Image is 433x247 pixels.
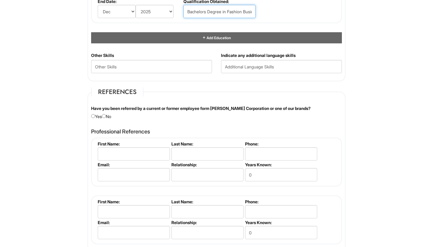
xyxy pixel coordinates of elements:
a: Add Education [202,36,231,40]
label: Last Name: [171,199,243,204]
label: Phone: [245,199,316,204]
label: Phone: [245,141,316,146]
label: Years Known: [245,162,316,167]
label: First Name: [98,199,169,204]
legend: References [91,87,143,96]
label: Other Skills [91,52,114,58]
h4: Professional References [91,129,342,135]
label: Email: [98,162,169,167]
div: Yes No [87,105,346,120]
label: Indicate any additional language skills [221,52,296,58]
input: Additional Language Skills [221,60,342,73]
input: Other Skills [91,60,212,73]
label: First Name: [98,141,169,146]
label: Email: [98,220,169,225]
span: Add Education [206,36,231,40]
label: Relationship: [171,162,243,167]
label: Years Known: [245,220,316,225]
label: Have you been referred by a current or former employee form [PERSON_NAME] Corporation or one of o... [91,105,311,111]
label: Last Name: [171,141,243,146]
label: Relationship: [171,220,243,225]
